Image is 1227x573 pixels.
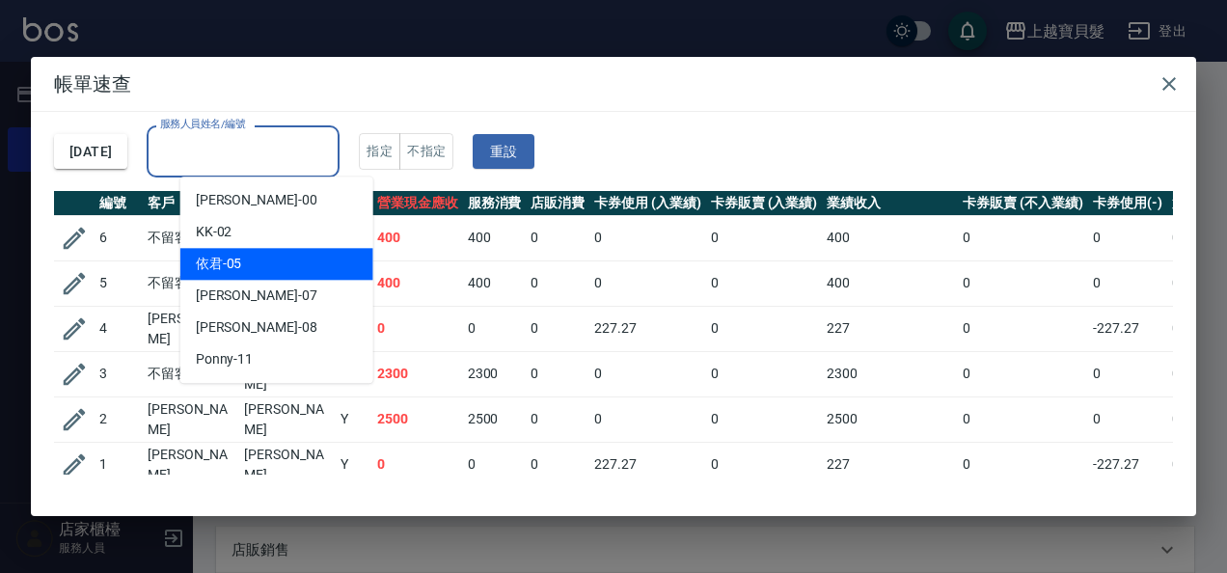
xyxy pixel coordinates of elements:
[822,215,958,260] td: 400
[143,396,239,442] td: [PERSON_NAME]
[706,351,823,396] td: 0
[526,396,589,442] td: 0
[372,306,463,351] td: 0
[1088,215,1167,260] td: 0
[463,442,527,487] td: 0
[526,260,589,306] td: 0
[1088,351,1167,396] td: 0
[95,215,143,260] td: 6
[958,260,1087,306] td: 0
[196,349,254,369] span: Ponny -11
[463,191,527,216] th: 服務消費
[526,215,589,260] td: 0
[372,351,463,396] td: 2300
[706,215,823,260] td: 0
[196,286,317,306] span: [PERSON_NAME] -07
[1088,396,1167,442] td: 0
[372,215,463,260] td: 400
[143,215,239,260] td: 不留客資
[336,442,372,487] td: Y
[958,442,1087,487] td: 0
[463,260,527,306] td: 400
[526,306,589,351] td: 0
[958,306,1087,351] td: 0
[706,260,823,306] td: 0
[372,260,463,306] td: 400
[196,254,242,274] span: 依君 -05
[95,260,143,306] td: 5
[31,57,1196,111] h2: 帳單速查
[526,191,589,216] th: 店販消費
[958,215,1087,260] td: 0
[526,351,589,396] td: 0
[589,191,706,216] th: 卡券使用 (入業績)
[958,351,1087,396] td: 0
[822,351,958,396] td: 2300
[95,442,143,487] td: 1
[95,351,143,396] td: 3
[1088,442,1167,487] td: -227.27
[54,134,127,170] button: [DATE]
[1088,306,1167,351] td: -227.27
[589,442,706,487] td: 227.27
[95,396,143,442] td: 2
[463,306,527,351] td: 0
[95,191,143,216] th: 編號
[160,117,245,131] label: 服務人員姓名/編號
[399,133,453,171] button: 不指定
[143,260,239,306] td: 不留客資
[196,222,232,242] span: KK -02
[239,396,336,442] td: [PERSON_NAME]
[1088,260,1167,306] td: 0
[143,442,239,487] td: [PERSON_NAME]
[589,351,706,396] td: 0
[336,396,372,442] td: Y
[196,317,317,338] span: [PERSON_NAME] -08
[958,396,1087,442] td: 0
[822,260,958,306] td: 400
[372,396,463,442] td: 2500
[372,191,463,216] th: 營業現金應收
[589,306,706,351] td: 227.27
[463,396,527,442] td: 2500
[822,442,958,487] td: 227
[589,215,706,260] td: 0
[196,190,317,210] span: [PERSON_NAME] -00
[706,306,823,351] td: 0
[822,396,958,442] td: 2500
[359,133,400,171] button: 指定
[589,260,706,306] td: 0
[706,396,823,442] td: 0
[526,442,589,487] td: 0
[473,134,534,170] button: 重設
[95,306,143,351] td: 4
[143,191,239,216] th: 客戶
[239,442,336,487] td: [PERSON_NAME]
[822,191,958,216] th: 業績收入
[143,306,239,351] td: [PERSON_NAME]
[589,396,706,442] td: 0
[143,351,239,396] td: 不留客資
[706,442,823,487] td: 0
[822,306,958,351] td: 227
[958,191,1087,216] th: 卡券販賣 (不入業績)
[463,215,527,260] td: 400
[706,191,823,216] th: 卡券販賣 (入業績)
[463,351,527,396] td: 2300
[1088,191,1167,216] th: 卡券使用(-)
[372,442,463,487] td: 0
